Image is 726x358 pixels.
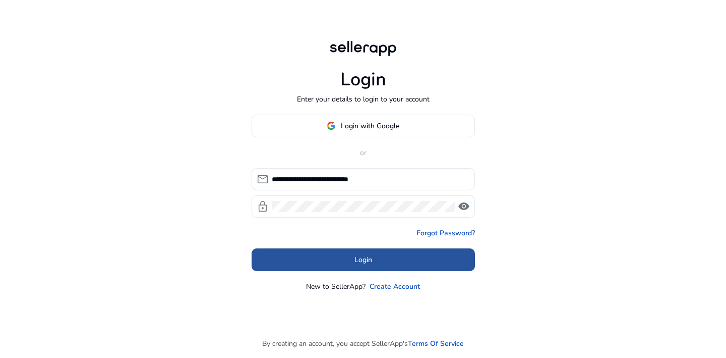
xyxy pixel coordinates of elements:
[354,254,372,265] span: Login
[327,121,336,130] img: google-logo.svg
[252,147,475,158] p: or
[257,200,269,213] span: lock
[341,121,399,131] span: Login with Google
[257,173,269,185] span: mail
[370,281,420,292] a: Create Account
[416,228,475,238] a: Forgot Password?
[306,281,366,292] p: New to SellerApp?
[252,248,475,271] button: Login
[408,338,464,349] a: Terms Of Service
[458,200,470,213] span: visibility
[252,115,475,137] button: Login with Google
[297,94,430,105] p: Enter your details to login to your account
[340,69,386,90] h1: Login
